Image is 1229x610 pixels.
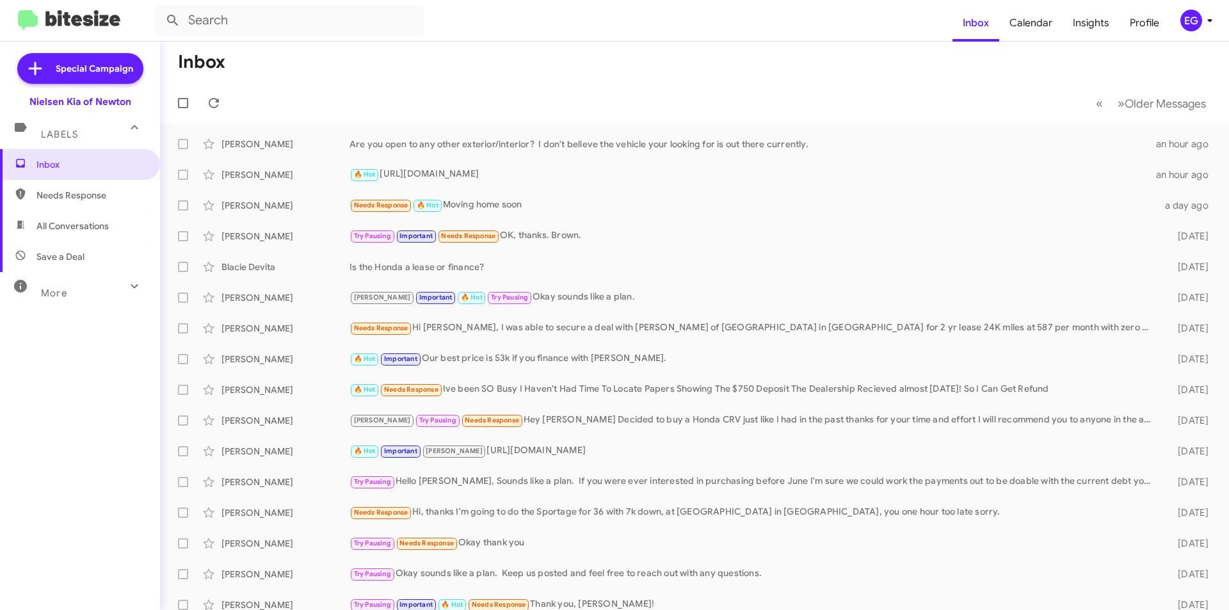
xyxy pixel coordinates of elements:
[349,566,1157,581] div: Okay sounds like a plan. Keep us posted and feel free to reach out with any questions.
[349,261,1157,273] div: Is the Honda a lease or finance?
[349,138,1156,150] div: Are you open to any other exterior/interior? I don't believe the vehicle your looking for is out ...
[354,355,376,363] span: 🔥 Hot
[461,293,483,301] span: 🔥 Hot
[1118,95,1125,111] span: »
[384,355,417,363] span: Important
[349,198,1157,213] div: Moving home soon
[1157,445,1219,458] div: [DATE]
[999,4,1063,42] a: Calendar
[221,353,349,365] div: [PERSON_NAME]
[36,250,84,263] span: Save a Deal
[41,287,67,299] span: More
[399,600,433,609] span: Important
[354,447,376,455] span: 🔥 Hot
[1089,90,1214,116] nav: Page navigation example
[221,322,349,335] div: [PERSON_NAME]
[472,600,526,609] span: Needs Response
[1180,10,1202,31] div: EG
[1157,353,1219,365] div: [DATE]
[36,189,145,202] span: Needs Response
[349,413,1157,428] div: Hey [PERSON_NAME] Decided to buy a Honda CRV just like I had in the past thanks for your time and...
[349,382,1157,397] div: Ive been SO Busy I Haven't Had Time To Locate Papers Showing The $750 Deposit The Dealership Reci...
[349,444,1157,458] div: [URL][DOMAIN_NAME]
[1157,199,1219,212] div: a day ago
[221,537,349,550] div: [PERSON_NAME]
[354,570,391,578] span: Try Pausing
[354,324,408,332] span: Needs Response
[1088,90,1111,116] button: Previous
[349,351,1157,366] div: Our best price is 53k if you finance with [PERSON_NAME].
[221,138,349,150] div: [PERSON_NAME]
[441,600,463,609] span: 🔥 Hot
[1157,383,1219,396] div: [DATE]
[221,506,349,519] div: [PERSON_NAME]
[349,474,1157,489] div: Hello [PERSON_NAME], Sounds like a plan. If you were ever interested in purchasing before June I'...
[354,478,391,486] span: Try Pausing
[354,385,376,394] span: 🔥 Hot
[349,229,1157,243] div: OK, thanks. Brown.
[178,52,225,72] h1: Inbox
[221,199,349,212] div: [PERSON_NAME]
[1110,90,1214,116] button: Next
[349,321,1157,335] div: Hi [PERSON_NAME], I was able to secure a deal with [PERSON_NAME] of [GEOGRAPHIC_DATA] in [GEOGRAP...
[155,5,424,36] input: Search
[417,201,438,209] span: 🔥 Hot
[36,220,109,232] span: All Conversations
[349,505,1157,520] div: Hi, thanks I'm going to do the Sportage for 36 with 7k down, at [GEOGRAPHIC_DATA] in [GEOGRAPHIC_...
[399,539,454,547] span: Needs Response
[419,293,453,301] span: Important
[1156,138,1219,150] div: an hour ago
[29,95,131,108] div: Nielsen Kia of Newton
[1157,506,1219,519] div: [DATE]
[41,129,78,140] span: Labels
[349,536,1157,550] div: Okay thank you
[1169,10,1215,31] button: EG
[1157,322,1219,335] div: [DATE]
[221,568,349,581] div: [PERSON_NAME]
[1063,4,1120,42] a: Insights
[419,416,456,424] span: Try Pausing
[354,201,408,209] span: Needs Response
[354,600,391,609] span: Try Pausing
[1157,291,1219,304] div: [DATE]
[465,416,519,424] span: Needs Response
[426,447,483,455] span: [PERSON_NAME]
[221,414,349,427] div: [PERSON_NAME]
[36,158,145,171] span: Inbox
[491,293,528,301] span: Try Pausing
[56,62,133,75] span: Special Campaign
[1125,97,1206,111] span: Older Messages
[1157,476,1219,488] div: [DATE]
[17,53,143,84] a: Special Campaign
[1096,95,1103,111] span: «
[1157,261,1219,273] div: [DATE]
[221,168,349,181] div: [PERSON_NAME]
[354,508,408,517] span: Needs Response
[354,232,391,240] span: Try Pausing
[221,476,349,488] div: [PERSON_NAME]
[354,539,391,547] span: Try Pausing
[354,293,411,301] span: [PERSON_NAME]
[221,230,349,243] div: [PERSON_NAME]
[1157,537,1219,550] div: [DATE]
[384,385,438,394] span: Needs Response
[349,290,1157,305] div: Okay sounds like a plan.
[1157,568,1219,581] div: [DATE]
[1156,168,1219,181] div: an hour ago
[349,167,1156,182] div: [URL][DOMAIN_NAME]
[221,291,349,304] div: [PERSON_NAME]
[1120,4,1169,42] a: Profile
[952,4,999,42] a: Inbox
[1157,414,1219,427] div: [DATE]
[441,232,495,240] span: Needs Response
[221,261,349,273] div: Blacie Devita
[221,445,349,458] div: [PERSON_NAME]
[354,170,376,179] span: 🔥 Hot
[354,416,411,424] span: [PERSON_NAME]
[384,447,417,455] span: Important
[399,232,433,240] span: Important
